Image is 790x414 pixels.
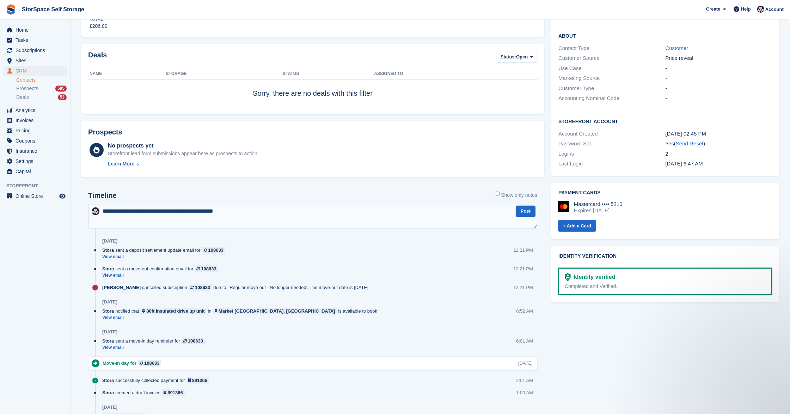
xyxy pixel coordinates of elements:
a: Customer [666,45,688,51]
div: notified that in is available to book [102,308,381,314]
div: Move-in day for [103,360,165,366]
div: - [666,94,773,102]
div: [DATE] [102,404,117,410]
div: 6:01 AM [516,338,533,344]
a: menu [4,56,67,65]
h2: Prospects [88,128,122,136]
a: menu [4,146,67,156]
a: 891366 [162,389,185,396]
span: Settings [16,156,58,166]
span: CRM [16,66,58,76]
div: cancelled subscription due to: 'Regular move out - No longer needed'. The move-out date is [DATE] [102,284,372,291]
div: Use Case [558,64,666,73]
span: Prospects [16,85,38,92]
a: + Add a Card [558,220,596,232]
div: sent a move-in day reminder for [102,338,208,344]
th: Name [88,68,166,80]
time: 2025-09-18 05:47:22 UTC [666,161,703,167]
div: 595 [55,86,67,92]
button: Post [516,206,535,217]
span: Deals [16,94,29,101]
div: 108633 [208,247,223,253]
h2: Storefront Account [558,118,772,125]
div: created a draft invoice [102,389,188,396]
div: Yes [666,140,773,148]
a: 108633 [202,247,225,253]
div: 891366 [167,389,183,396]
div: 53 [58,94,67,100]
div: 2 [666,150,773,158]
div: Market [GEOGRAPHIC_DATA], [GEOGRAPHIC_DATA] [219,308,335,314]
a: menu [4,126,67,136]
button: Status: Open [497,51,537,63]
div: Customer Source [558,54,666,62]
div: Logins [558,150,666,158]
div: 2:01 AM [516,377,533,384]
a: Learn More [108,160,259,168]
a: 108633 [189,284,212,291]
h2: Timeline [88,192,117,200]
div: - [666,64,773,73]
a: menu [4,35,67,45]
a: View email [102,345,208,351]
div: [DATE] 02:45 PM [666,130,773,138]
div: [DATE] [518,360,533,366]
div: successfully collected payment for [102,377,213,384]
h2: Payment cards [558,190,772,196]
a: menu [4,136,67,146]
a: menu [4,156,67,166]
span: Open [516,54,528,61]
div: Completed and Verified. [565,283,766,290]
div: No prospects yet [108,142,259,150]
a: 108633 [138,360,161,366]
span: Home [16,25,58,35]
div: 108633 [188,338,203,344]
h2: About [558,32,772,39]
div: Customer Type [558,84,666,93]
a: View email [102,315,381,321]
a: Send Reset [676,140,703,146]
a: menu [4,167,67,176]
a: View email [102,272,222,278]
div: Total [90,16,108,23]
th: Status [283,68,374,80]
a: menu [4,115,67,125]
a: 108633 [195,265,218,272]
div: Learn More [108,160,134,168]
img: Ross Hadlington [92,207,99,215]
span: Tasks [16,35,58,45]
input: Show only notes [496,192,500,196]
span: Stora [102,308,114,314]
span: Stora [102,247,114,253]
span: Status: [501,54,516,61]
div: Contact Type [558,44,666,52]
span: Sorry, there are no deals with this filter [253,89,373,97]
span: Sites [16,56,58,65]
img: Ross Hadlington [757,6,764,13]
div: 8:52 AM [516,308,533,314]
h2: Identity verification [558,253,772,259]
a: View email [102,254,229,260]
div: 108633 [144,360,159,366]
div: Password Set [558,140,666,148]
div: 1:00 AM [516,389,533,396]
span: Stora [102,265,114,272]
img: stora-icon-8386f47178a22dfd0bd8f6a31ec36ba5ce8667c1dd55bd0f319d3a0aa187defe.svg [6,4,16,15]
a: Prospects 595 [16,85,67,92]
div: 891366 [192,377,207,384]
span: Storefront [6,182,70,189]
div: Identity verified [571,273,615,281]
span: Invoices [16,115,58,125]
div: Mastercard •••• 5210 [574,201,623,207]
div: 80ft Insulated drive up unit [146,308,204,314]
span: Insurance [16,146,58,156]
span: Account [765,6,784,13]
a: Market [GEOGRAPHIC_DATA], [GEOGRAPHIC_DATA] [213,308,337,314]
span: Capital [16,167,58,176]
div: 108633 [201,265,216,272]
span: Stora [102,338,114,344]
span: Coupons [16,136,58,146]
a: menu [4,25,67,35]
div: sent a deposit settlement update email for [102,247,229,253]
a: 108633 [182,338,205,344]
